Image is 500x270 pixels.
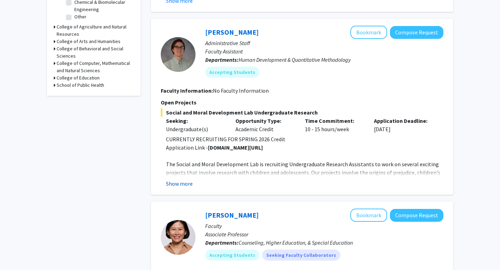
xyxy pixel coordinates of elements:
[5,239,30,265] iframe: Chat
[166,125,225,133] div: Undergraduate(s)
[57,60,134,74] h3: College of Computer, Mathematical and Natural Sciences
[161,98,443,107] p: Open Projects
[57,74,100,82] h3: College of Education
[205,222,443,230] p: Faculty
[57,82,104,89] h3: School of Public Health
[239,56,351,63] span: Human Development & Quantitative Methodology
[205,28,259,36] a: [PERSON_NAME]
[205,250,259,261] mat-chip: Accepting Students
[205,230,443,238] p: Associate Professor
[208,144,263,151] strong: [DOMAIN_NAME][URL]
[205,67,259,78] mat-chip: Accepting Students
[300,117,369,133] div: 10 - 15 hours/week
[374,117,433,125] p: Application Deadline:
[205,239,239,246] b: Departments:
[205,47,443,56] p: Faculty Assistant
[305,117,364,125] p: Time Commitment:
[57,45,134,60] h3: College of Behavioral and Social Sciences
[350,26,387,39] button: Add Nathaniel Pearl to Bookmarks
[239,239,353,246] span: Counseling, Higher Education, & Special Education
[57,23,134,38] h3: College of Agriculture and Natural Resources
[205,39,443,47] p: Administrative Staff
[161,108,443,117] span: Social and Moral Development Lab Undergraduate Research
[369,117,438,133] div: [DATE]
[166,179,193,188] button: Show more
[262,250,340,261] mat-chip: Seeking Faculty Collaborators
[166,160,443,210] p: The Social and Moral Development Lab is recruiting Undergraduate Research Assistants to work on s...
[205,56,239,63] b: Departments:
[390,209,443,222] button: Compose Request to Chunyan Yang
[74,13,86,20] label: Other
[166,117,225,125] p: Seeking:
[166,135,443,143] p: CURRENTLY RECRUITING FOR SPRING 2026 Credit
[235,117,294,125] p: Opportunity Type:
[57,38,120,45] h3: College of Arts and Humanities
[166,143,443,152] p: Application Link -
[161,87,213,94] b: Faculty Information:
[205,211,259,219] a: [PERSON_NAME]
[230,117,300,133] div: Academic Credit
[350,209,387,222] button: Add Chunyan Yang to Bookmarks
[390,26,443,39] button: Compose Request to Nathaniel Pearl
[213,87,269,94] span: No Faculty Information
